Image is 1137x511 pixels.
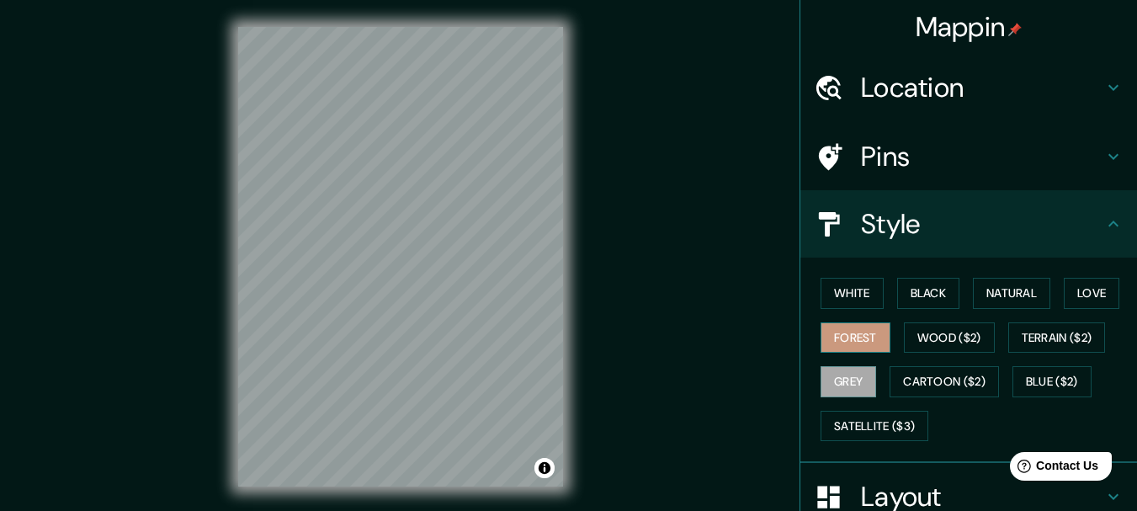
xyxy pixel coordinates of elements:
button: White [821,278,884,309]
button: Cartoon ($2) [890,366,999,397]
div: Location [800,54,1137,121]
div: Pins [800,123,1137,190]
button: Natural [973,278,1050,309]
button: Toggle attribution [534,458,555,478]
button: Love [1064,278,1119,309]
img: pin-icon.png [1008,23,1022,36]
button: Wood ($2) [904,322,995,354]
button: Terrain ($2) [1008,322,1106,354]
h4: Location [861,71,1103,104]
button: Blue ($2) [1012,366,1092,397]
button: Forest [821,322,890,354]
h4: Style [861,207,1103,241]
canvas: Map [238,27,563,487]
button: Grey [821,366,876,397]
div: Style [800,190,1137,258]
iframe: Help widget launcher [987,445,1118,492]
h4: Pins [861,140,1103,173]
h4: Mappin [916,10,1023,44]
button: Black [897,278,960,309]
button: Satellite ($3) [821,411,928,442]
